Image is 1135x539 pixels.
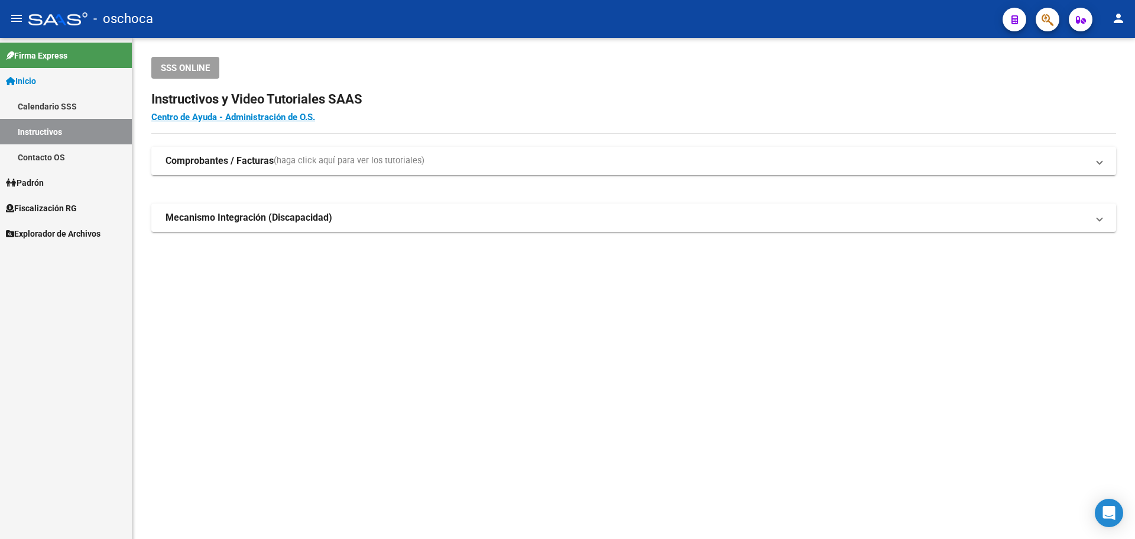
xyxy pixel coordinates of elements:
mat-icon: menu [9,11,24,25]
span: Firma Express [6,49,67,62]
span: SSS ONLINE [161,63,210,73]
a: Centro de Ayuda - Administración de O.S. [151,112,315,122]
mat-expansion-panel-header: Comprobantes / Facturas(haga click aquí para ver los tutoriales) [151,147,1116,175]
button: SSS ONLINE [151,57,219,79]
strong: Mecanismo Integración (Discapacidad) [166,211,332,224]
strong: Comprobantes / Facturas [166,154,274,167]
span: - oschoca [93,6,153,32]
span: (haga click aquí para ver los tutoriales) [274,154,424,167]
span: Explorador de Archivos [6,227,100,240]
h2: Instructivos y Video Tutoriales SAAS [151,88,1116,111]
mat-icon: person [1111,11,1126,25]
span: Inicio [6,75,36,88]
mat-expansion-panel-header: Mecanismo Integración (Discapacidad) [151,204,1116,232]
div: Open Intercom Messenger [1095,499,1123,527]
span: Padrón [6,176,44,189]
span: Fiscalización RG [6,202,77,215]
